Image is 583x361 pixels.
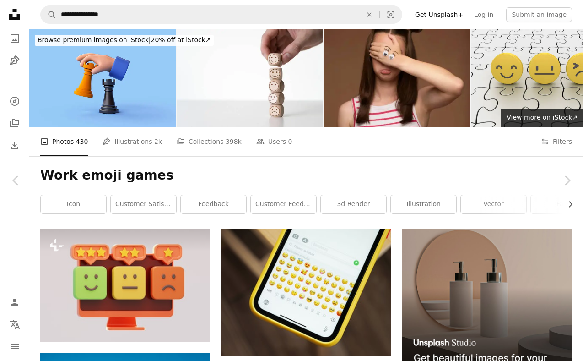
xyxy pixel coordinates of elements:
img: A computer screen with smiley faces and stars on it [40,229,210,342]
img: 3D Rendering of Hand Moving Pawn Chess Piece Representing Strategy. [29,29,176,127]
span: 0 [288,137,292,147]
form: Find visuals sitewide [40,5,402,24]
a: illustration [391,195,456,213]
img: Woman, eyes stickers and playful in studio for blowing raspberry with symbol by background. Girl,... [324,29,470,127]
button: Submit an image [506,7,572,22]
button: Filters [541,127,572,156]
a: Collections [5,114,24,132]
a: A computer screen with smiley faces and stars on it [40,281,210,290]
img: Man hand putting stack of wooden dice cubes with smile icon emoji on white table background. Cust... [177,29,323,127]
button: Search Unsplash [41,6,56,23]
span: 20% off at iStock ↗ [38,36,211,44]
span: Browse premium images on iStock | [38,36,151,44]
a: Photos [5,29,24,48]
a: Browse premium images on iStock|20% off at iStock↗ [29,29,219,51]
a: customer feedback [251,195,316,213]
a: vector [461,195,526,213]
img: black and yellow smartphone case [221,229,391,356]
a: feedback [181,195,246,213]
a: Illustrations 2k [103,127,162,156]
a: Download History [5,136,24,154]
a: View more on iStock↗ [501,109,583,127]
button: Visual search [380,6,402,23]
span: 398k [226,137,242,147]
a: Illustrations [5,51,24,70]
a: Log in / Sign up [5,293,24,312]
button: Menu [5,337,24,356]
a: Next [551,137,583,224]
a: Collections 398k [177,127,242,156]
a: 3d render [321,195,386,213]
a: Get Unsplash+ [410,7,469,22]
a: Users 0 [256,127,292,156]
button: Language [5,315,24,334]
a: Explore [5,92,24,110]
h1: Work emoji games [40,167,572,184]
a: icon [41,195,106,213]
span: 2k [154,137,162,147]
a: customer satisfaction [111,195,176,213]
span: View more on iStock ↗ [507,114,578,121]
a: black and yellow smartphone case [221,288,391,296]
a: Log in [469,7,499,22]
button: Clear [359,6,379,23]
